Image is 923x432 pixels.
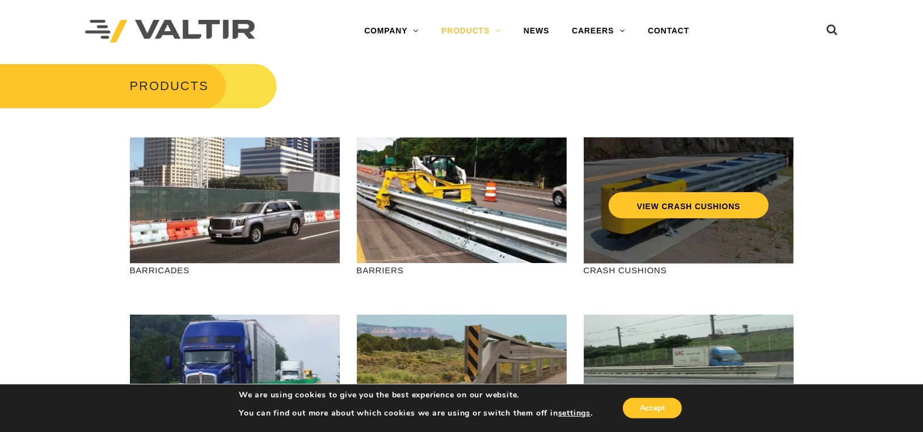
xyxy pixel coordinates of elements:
a: COMPANY [353,20,430,43]
a: CAREERS [560,20,637,43]
button: settings [558,408,591,418]
a: NEWS [512,20,560,43]
a: PRODUCTS [430,20,512,43]
p: We are using cookies to give you the best experience on our website. [239,390,593,400]
p: CRASH CUSHIONS [584,264,794,277]
img: Valtir [85,20,255,43]
a: CONTACT [637,20,701,43]
p: You can find out more about which cookies we are using or switch them off in . [239,408,593,418]
button: Accept [623,398,682,418]
p: BARRIERS [357,264,567,277]
p: BARRICADES [130,264,340,277]
a: VIEW CRASH CUSHIONS [608,192,768,218]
